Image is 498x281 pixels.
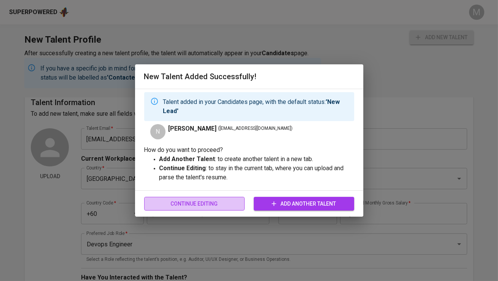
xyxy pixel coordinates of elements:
[150,199,239,209] span: Continue Editing
[254,197,354,211] button: Add Another Talent
[144,197,245,211] button: Continue Editing
[144,70,354,83] h6: New Talent Added Successfully!
[163,98,340,115] strong: 'New Lead'
[159,155,354,164] p: : to create another talent in a new tab.
[260,199,348,209] span: Add Another Talent
[159,164,206,172] strong: Continue Editing
[218,125,293,133] span: ( [EMAIL_ADDRESS][DOMAIN_NAME] )
[144,145,354,155] p: How do you want to proceed?
[159,164,354,182] p: : to stay in the current tab, where you can upload and parse the talent's resume.
[159,155,215,163] strong: Add Another Talent
[169,124,217,133] span: [PERSON_NAME]
[150,124,165,139] div: N
[163,97,348,116] p: Talent added in your Candidates page, with the default status:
